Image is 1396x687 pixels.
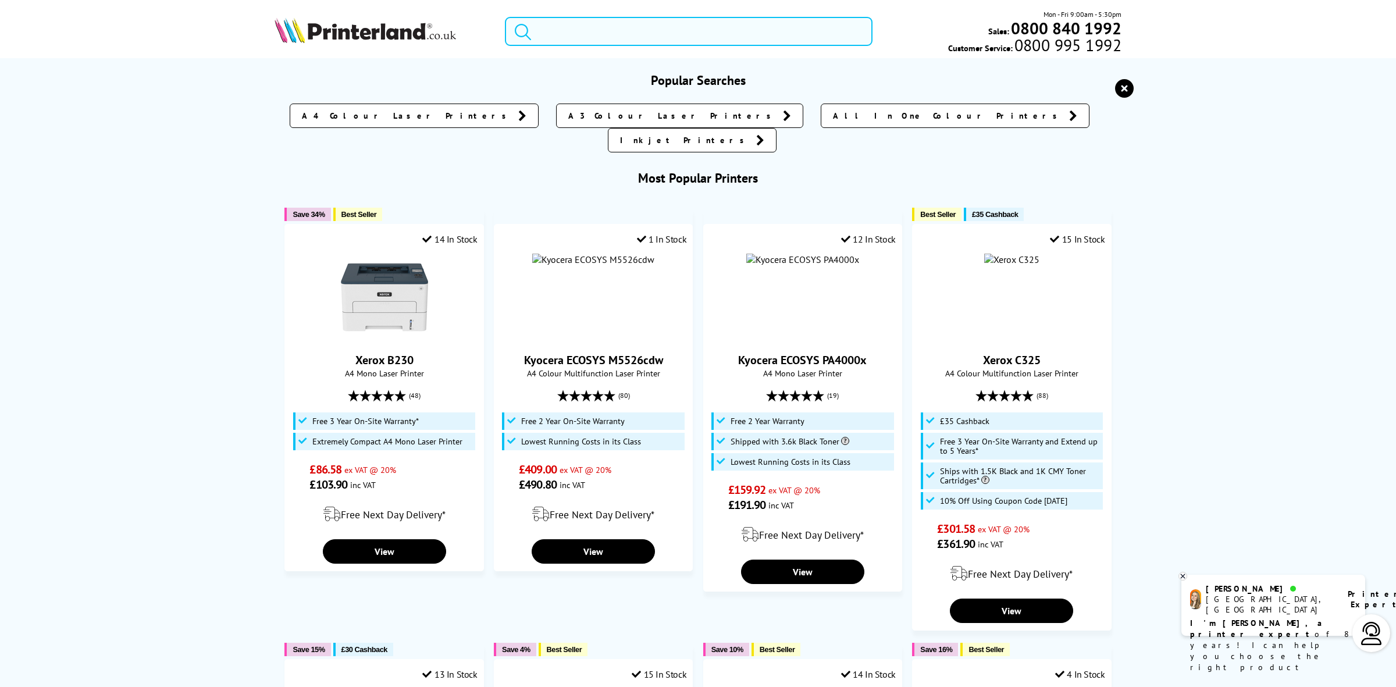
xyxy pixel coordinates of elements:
div: 1 In Stock [637,233,687,245]
span: Best Seller [968,645,1004,654]
span: A4 Mono Laser Printer [291,368,477,379]
span: Free 3 Year On-Site Warranty* [312,417,419,426]
span: Save 15% [293,645,325,654]
span: £409.00 [519,462,557,477]
span: 0800 995 1992 [1013,40,1121,51]
h3: Most Popular Printers [275,170,1121,186]
img: amy-livechat.png [1190,589,1201,610]
span: £490.80 [519,477,557,492]
button: £35 Cashback [964,208,1024,221]
span: Best Seller [341,210,377,219]
img: Printerland Logo [275,17,456,43]
span: Save 34% [293,210,325,219]
img: Xerox C325 [984,254,1039,265]
span: £86.58 [309,462,341,477]
span: Shipped with 3.6k Black Toner [731,437,849,446]
span: Mon - Fri 9:00am - 5:30pm [1044,9,1121,20]
span: Lowest Running Costs in its Class [731,457,850,467]
span: (88) [1037,385,1048,407]
span: £35 Cashback [940,417,989,426]
span: £35 Cashback [972,210,1018,219]
span: £301.58 [937,521,975,536]
div: 14 In Stock [841,668,896,680]
span: (48) [409,385,421,407]
div: 12 In Stock [841,233,896,245]
span: A4 Colour Laser Printers [302,110,512,122]
span: Inkjet Printers [620,134,750,146]
button: Best Seller [539,643,588,656]
div: modal_delivery [710,518,896,551]
span: (80) [618,385,630,407]
span: Save 10% [711,645,743,654]
div: 14 In Stock [422,233,477,245]
span: inc VAT [978,539,1003,550]
a: 0800 840 1992 [1009,23,1121,34]
button: Save 4% [494,643,536,656]
span: £361.90 [937,536,975,551]
img: Xerox B230 [341,254,428,341]
div: 4 In Stock [1055,668,1105,680]
span: All In One Colour Printers [833,110,1063,122]
span: Save 4% [502,645,530,654]
a: Xerox B230 [341,332,428,343]
a: View [323,539,446,564]
span: ex VAT @ 20% [560,464,611,475]
div: modal_delivery [291,498,477,531]
span: ex VAT @ 20% [768,485,820,496]
span: Free 2 Year Warranty [731,417,804,426]
button: Best Seller [960,643,1010,656]
div: [GEOGRAPHIC_DATA], [GEOGRAPHIC_DATA] [1206,594,1333,615]
a: Inkjet Printers [608,128,777,152]
a: A3 Colour Laser Printers [556,104,803,128]
span: £159.92 [728,482,766,497]
a: View [950,599,1073,623]
button: Save 15% [284,643,330,656]
span: Best Seller [920,210,956,219]
input: Search product or brand [505,17,872,46]
div: [PERSON_NAME] [1206,583,1333,594]
a: Printerland Logo [275,17,490,45]
span: £191.90 [728,497,766,512]
button: Best Seller [752,643,801,656]
div: 15 In Stock [632,668,686,680]
span: A4 Colour Multifunction Laser Printer [918,368,1105,379]
span: (19) [827,385,839,407]
span: £103.90 [309,477,347,492]
span: Extremely Compact A4 Mono Laser Printer [312,437,462,446]
span: Free 2 Year On-Site Warranty [521,417,625,426]
button: Save 34% [284,208,330,221]
div: modal_delivery [918,557,1105,590]
a: Xerox B230 [355,353,414,368]
img: Kyocera ECOSYS PA4000x [746,254,859,265]
b: 0800 840 1992 [1011,17,1121,39]
span: £30 Cashback [341,645,387,654]
span: Best Seller [547,645,582,654]
p: of 8 years! I can help you choose the right product [1190,618,1356,673]
span: Lowest Running Costs in its Class [521,437,641,446]
button: Save 16% [912,643,958,656]
span: inc VAT [350,479,376,490]
span: ex VAT @ 20% [344,464,396,475]
span: Customer Service: [948,40,1121,54]
span: A4 Mono Laser Printer [710,368,896,379]
span: A4 Colour Multifunction Laser Printer [500,368,686,379]
a: Kyocera ECOSYS M5526cdw [532,254,654,265]
a: Xerox C325 [983,353,1041,368]
b: I'm [PERSON_NAME], a printer expert [1190,618,1326,639]
a: Kyocera ECOSYS M5526cdw [524,353,663,368]
a: All In One Colour Printers [821,104,1089,128]
div: modal_delivery [500,498,686,531]
span: A3 Colour Laser Printers [568,110,777,122]
span: Best Seller [760,645,795,654]
button: Best Seller [912,208,961,221]
span: Save 16% [920,645,952,654]
span: Ships with 1.5K Black and 1K CMY Toner Cartridges* [940,467,1101,485]
span: ex VAT @ 20% [978,524,1030,535]
button: Save 10% [703,643,749,656]
h3: Popular Searches [275,72,1121,88]
img: user-headset-light.svg [1360,622,1383,645]
span: inc VAT [560,479,585,490]
button: Best Seller [333,208,383,221]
